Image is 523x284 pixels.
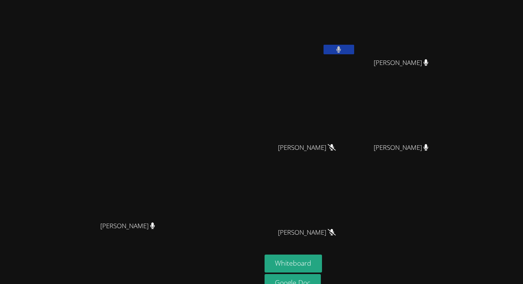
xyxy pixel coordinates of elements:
[374,142,428,153] span: [PERSON_NAME]
[374,57,428,68] span: [PERSON_NAME]
[278,227,336,238] span: [PERSON_NAME]
[265,255,322,273] button: Whiteboard
[278,142,336,153] span: [PERSON_NAME]
[100,221,155,232] span: [PERSON_NAME]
